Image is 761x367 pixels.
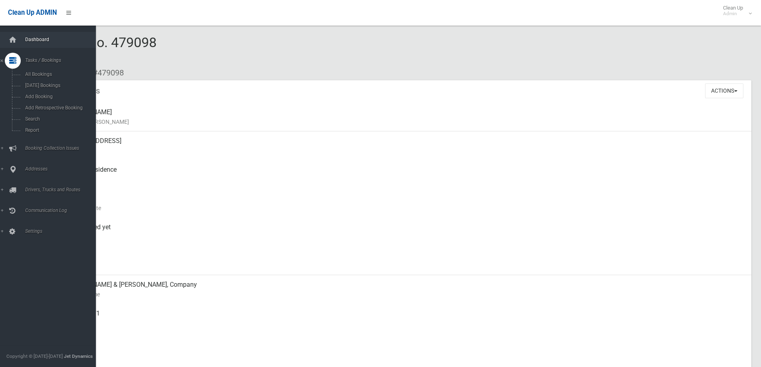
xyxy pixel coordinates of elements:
div: [DATE] [64,246,745,275]
small: Admin [723,11,743,17]
small: Zone [64,261,745,270]
small: Mobile [64,318,745,328]
button: Actions [705,83,743,98]
span: [DATE] Bookings [23,83,95,88]
span: Settings [23,228,102,234]
small: Contact Name [64,290,745,299]
small: Collected At [64,232,745,242]
small: Address [64,146,745,155]
span: Booking Collection Issues [23,145,102,151]
span: Clean Up ADMIN [8,9,57,16]
span: Dashboard [23,37,102,42]
div: [STREET_ADDRESS] [64,131,745,160]
span: Report [23,127,95,133]
small: Pickup Point [64,175,745,184]
small: Landline [64,347,745,357]
div: [PERSON_NAME] [64,103,745,131]
span: Search [23,116,95,122]
span: Drivers, Trucks and Routes [23,187,102,192]
span: All Bookings [23,71,95,77]
div: [DATE] [64,189,745,218]
li: #479098 [87,65,124,80]
span: Tasks / Bookings [23,58,102,63]
div: None given [64,333,745,361]
small: Collection Date [64,203,745,213]
div: Not collected yet [64,218,745,246]
div: Front of Residence [64,160,745,189]
strong: Jet Dynamics [64,353,93,359]
span: Add Booking [23,94,95,99]
span: Addresses [23,166,102,172]
span: Copyright © [DATE]-[DATE] [6,353,63,359]
small: Name of [PERSON_NAME] [64,117,745,127]
span: Booking No. 479098 [35,34,157,65]
div: [PERSON_NAME] & [PERSON_NAME], Company [64,275,745,304]
span: Communication Log [23,208,102,213]
span: Add Retrospective Booking [23,105,95,111]
div: 0411170871 [64,304,745,333]
span: Clean Up [719,5,751,17]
